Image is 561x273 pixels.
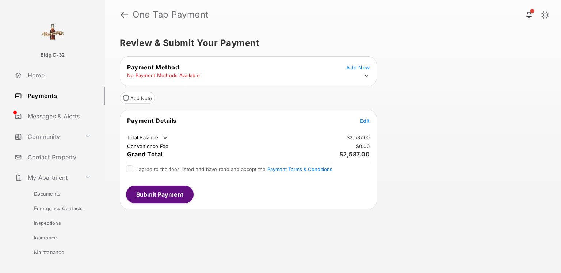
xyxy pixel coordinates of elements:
span: Grand Total [127,151,163,158]
td: $0.00 [356,143,370,149]
span: Payment Method [127,64,179,71]
a: Emergency Contacts [14,201,105,216]
p: Bldg C-32 [41,52,65,59]
span: Add New [346,64,370,71]
td: Total Balance [127,134,169,141]
a: Contact Property [12,148,105,166]
span: $2,587.00 [339,151,370,158]
a: Insurance [14,230,105,245]
button: Add New [346,64,370,71]
a: Inspections [14,216,105,230]
td: $2,587.00 [346,134,370,141]
span: Payment Details [127,117,177,124]
a: Messages & Alerts [12,107,105,125]
td: No Payment Methods Available [127,72,200,79]
button: Submit Payment [126,186,194,203]
button: Edit [360,117,370,124]
strong: One Tap Payment [133,10,209,19]
a: Maintenance [14,245,105,259]
h5: Review & Submit Your Payment [120,39,541,48]
a: Payments [12,87,105,105]
span: Edit [360,118,370,124]
button: I agree to the fees listed and have read and accept the [267,166,332,172]
a: My Apartment [12,169,82,186]
a: Documents [14,186,105,201]
a: Community [12,128,82,145]
button: Add Note [120,92,155,104]
a: Home [12,67,105,84]
span: I agree to the fees listed and have read and accept the [136,166,332,172]
td: Convenience Fee [127,143,169,149]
